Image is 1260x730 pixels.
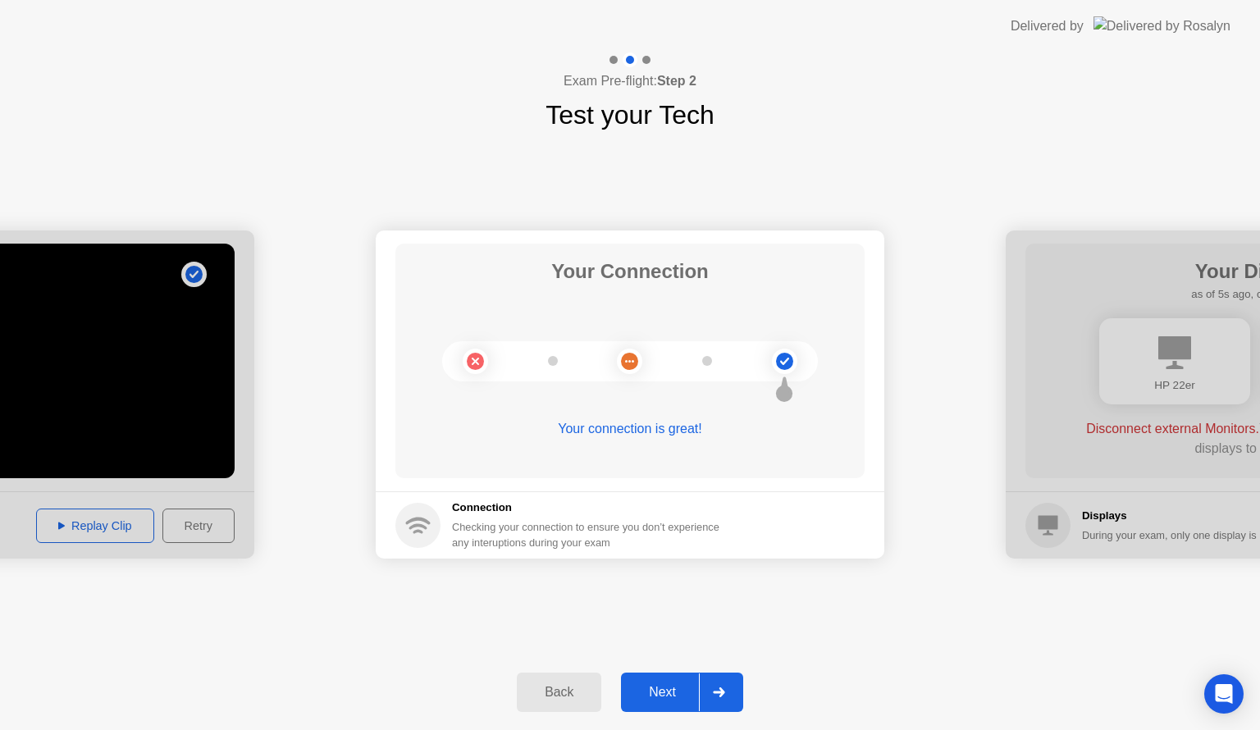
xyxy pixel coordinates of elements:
[452,500,729,516] h5: Connection
[517,673,601,712] button: Back
[626,685,699,700] div: Next
[395,419,865,439] div: Your connection is great!
[546,95,714,135] h1: Test your Tech
[1093,16,1230,35] img: Delivered by Rosalyn
[551,257,709,286] h1: Your Connection
[657,74,696,88] b: Step 2
[621,673,743,712] button: Next
[452,519,729,550] div: Checking your connection to ensure you don’t experience any interuptions during your exam
[522,685,596,700] div: Back
[564,71,696,91] h4: Exam Pre-flight:
[1204,674,1244,714] div: Open Intercom Messenger
[1011,16,1084,36] div: Delivered by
